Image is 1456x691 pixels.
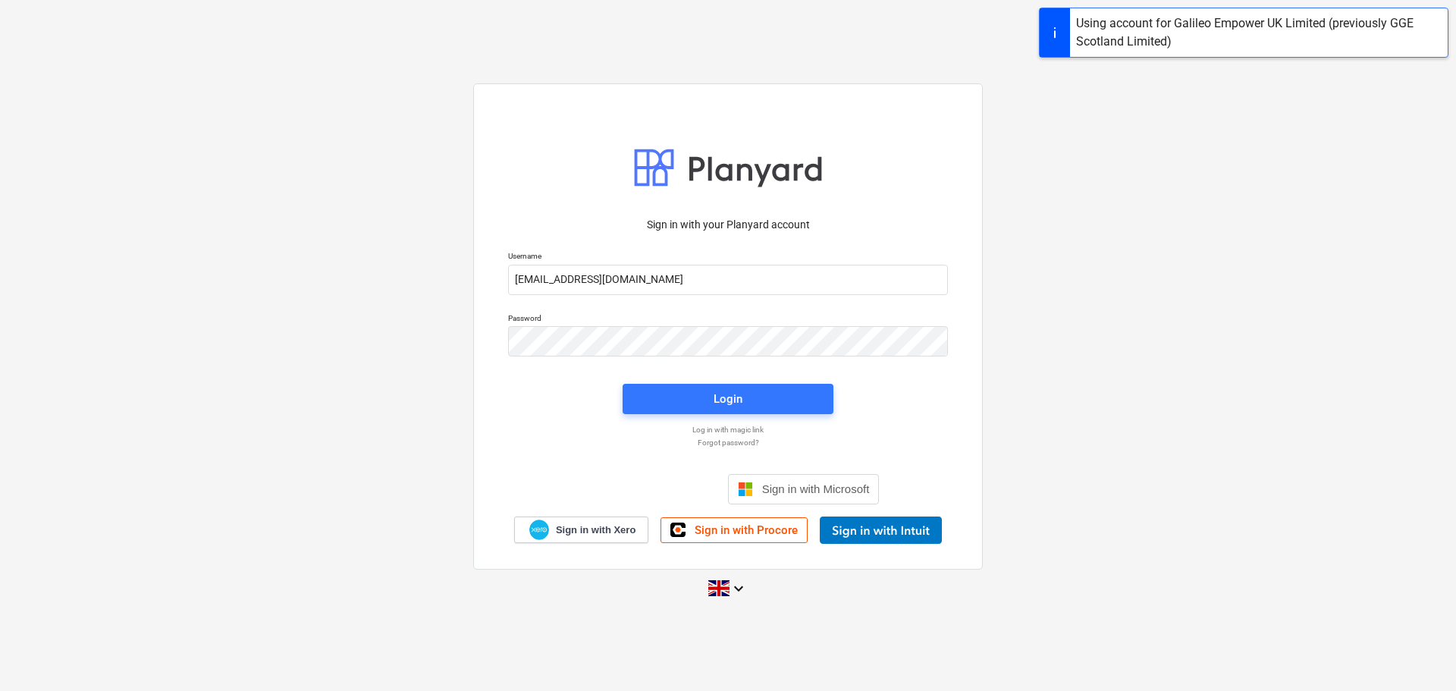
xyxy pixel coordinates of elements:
[508,313,948,326] p: Password
[1076,14,1442,51] div: Using account for Galileo Empower UK Limited (previously GGE Scotland Limited)
[508,217,948,233] p: Sign in with your Planyard account
[730,579,748,598] i: keyboard_arrow_down
[556,523,635,537] span: Sign in with Xero
[500,425,955,435] a: Log in with magic link
[514,517,649,543] a: Sign in with Xero
[500,438,955,448] a: Forgot password?
[695,523,798,537] span: Sign in with Procore
[529,520,549,540] img: Xero logo
[762,482,870,495] span: Sign in with Microsoft
[570,473,723,506] iframe: Sign in with Google Button
[714,389,742,409] div: Login
[508,251,948,264] p: Username
[508,265,948,295] input: Username
[623,384,833,414] button: Login
[661,517,808,543] a: Sign in with Procore
[738,482,753,497] img: Microsoft logo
